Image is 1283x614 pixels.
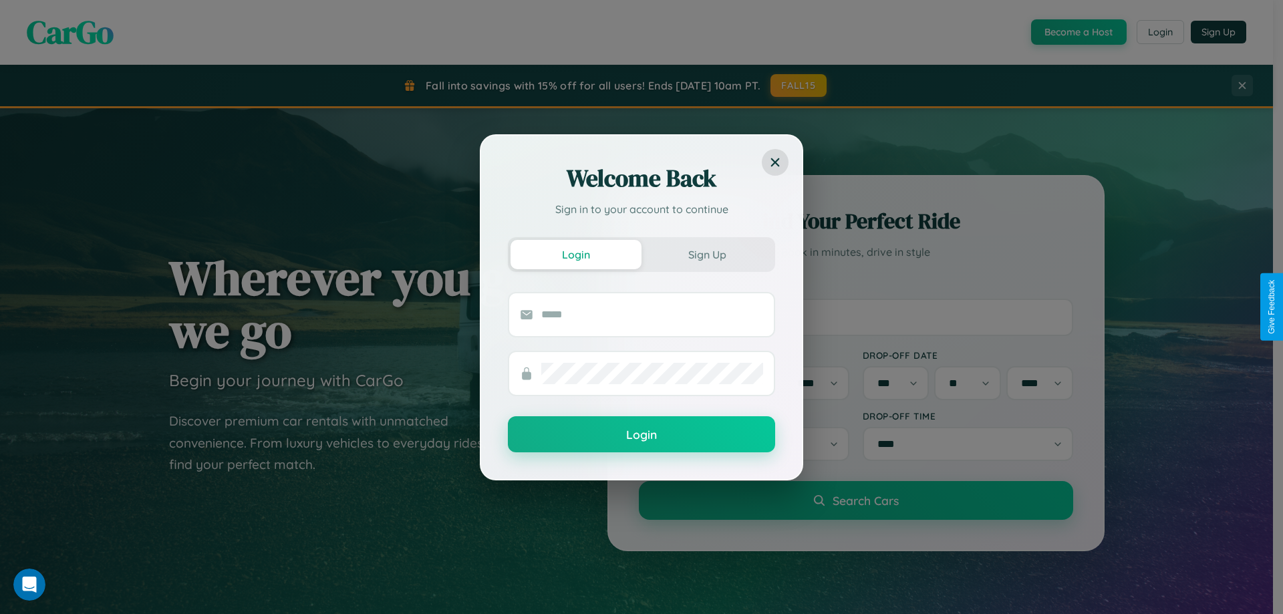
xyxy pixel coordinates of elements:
[508,162,775,194] h2: Welcome Back
[508,201,775,217] p: Sign in to your account to continue
[641,240,772,269] button: Sign Up
[511,240,641,269] button: Login
[13,569,45,601] iframe: Intercom live chat
[1267,280,1276,334] div: Give Feedback
[508,416,775,452] button: Login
